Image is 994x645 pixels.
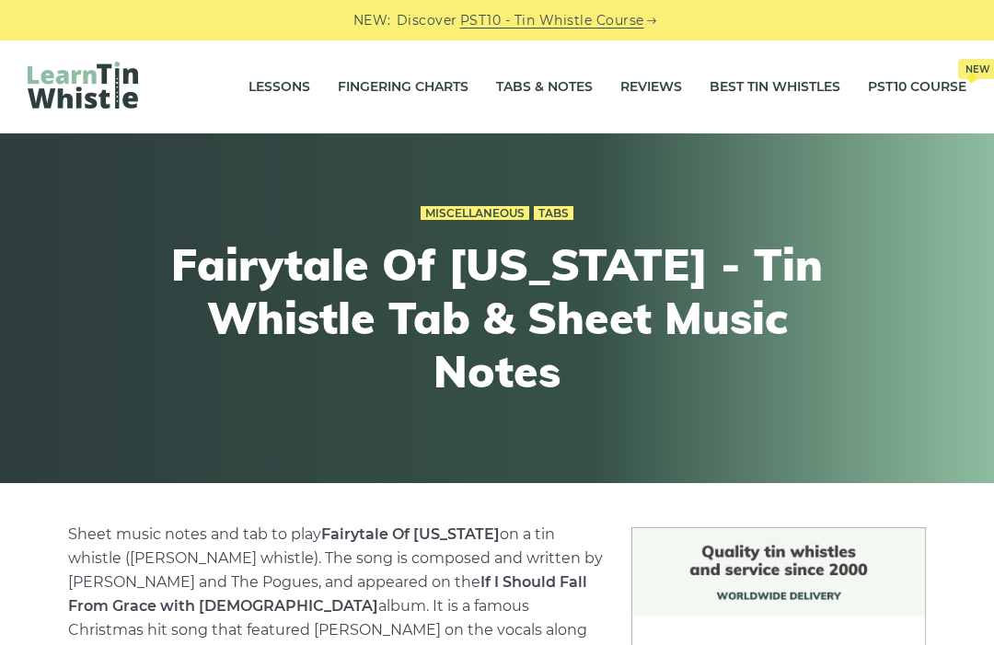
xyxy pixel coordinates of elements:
[321,525,500,543] strong: Fairytale Of [US_STATE]
[496,64,593,110] a: Tabs & Notes
[248,64,310,110] a: Lessons
[868,64,966,110] a: PST10 CourseNew
[620,64,682,110] a: Reviews
[28,62,138,109] img: LearnTinWhistle.com
[421,206,529,221] a: Miscellaneous
[710,64,840,110] a: Best Tin Whistles
[338,64,468,110] a: Fingering Charts
[534,206,573,221] a: Tabs
[158,238,836,397] h1: Fairytale Of [US_STATE] - Tin Whistle Tab & Sheet Music Notes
